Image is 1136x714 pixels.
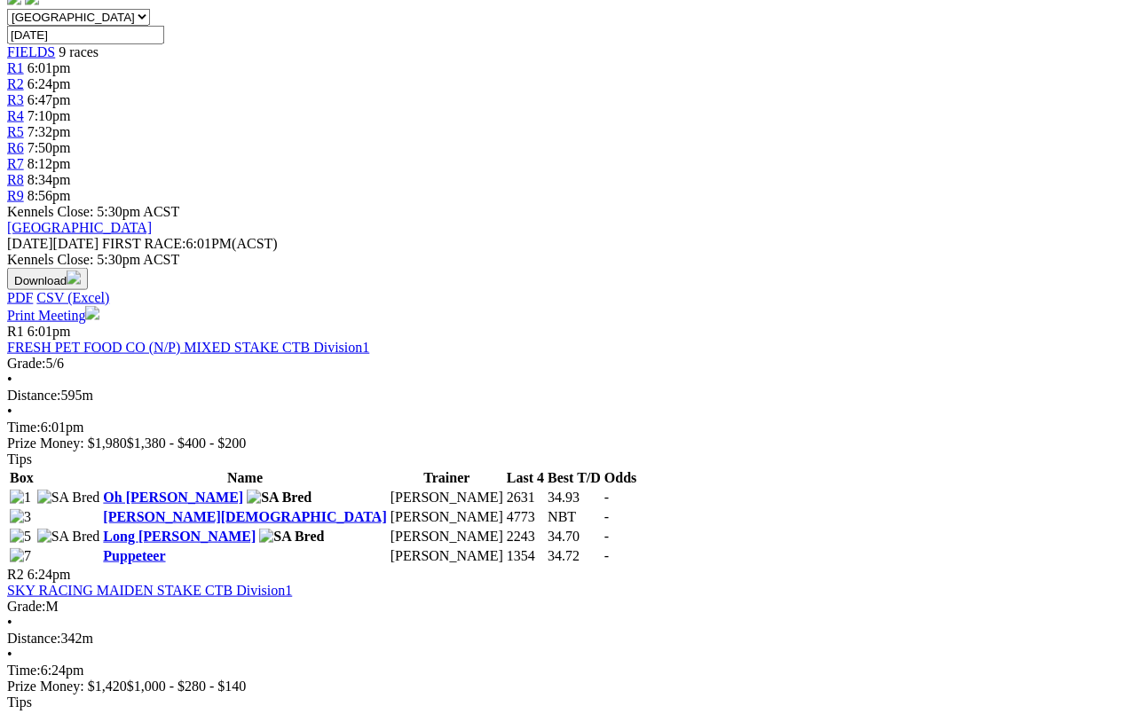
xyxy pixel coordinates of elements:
[7,451,32,467] span: Tips
[506,547,545,565] td: 1354
[7,583,292,598] a: SKY RACING MAIDEN STAKE CTB Division1
[28,92,71,107] span: 6:47pm
[59,44,99,59] span: 9 races
[7,252,1129,268] div: Kennels Close: 5:30pm ACST
[103,548,165,563] a: Puppeteer
[7,663,41,678] span: Time:
[7,599,1129,615] div: M
[547,469,602,487] th: Best T/D
[390,528,504,545] td: [PERSON_NAME]
[7,108,24,123] a: R4
[7,356,46,371] span: Grade:
[7,388,60,403] span: Distance:
[7,420,1129,435] div: 6:01pm
[7,124,24,139] a: R5
[7,340,369,355] a: FRESH PET FOOD CO (N/P) MIXED STAKE CTB Division1
[7,290,1129,306] div: Download
[7,356,1129,372] div: 5/6
[7,631,60,646] span: Distance:
[604,490,609,505] span: -
[7,188,24,203] a: R9
[547,528,602,545] td: 34.70
[7,268,88,290] button: Download
[7,236,99,251] span: [DATE]
[28,172,71,187] span: 8:34pm
[7,290,33,305] a: PDF
[127,679,247,694] span: $1,000 - $280 - $140
[7,44,55,59] a: FIELDS
[7,435,1129,451] div: Prize Money: $1,980
[7,420,41,435] span: Time:
[10,490,31,506] img: 1
[7,172,24,187] a: R8
[547,508,602,526] td: NBT
[28,108,71,123] span: 7:10pm
[103,509,386,524] a: [PERSON_NAME][DEMOGRAPHIC_DATA]
[7,663,1129,679] div: 6:24pm
[7,324,24,339] span: R1
[7,92,24,107] a: R3
[28,124,71,139] span: 7:32pm
[7,615,12,630] span: •
[7,567,24,582] span: R2
[604,509,609,524] span: -
[7,694,32,710] span: Tips
[390,508,504,526] td: [PERSON_NAME]
[7,60,24,75] a: R1
[7,220,152,235] a: [GEOGRAPHIC_DATA]
[7,372,12,387] span: •
[28,76,71,91] span: 6:24pm
[7,647,12,662] span: •
[604,529,609,544] span: -
[604,548,609,563] span: -
[10,509,31,525] img: 3
[127,435,247,451] span: $1,380 - $400 - $200
[7,140,24,155] a: R6
[102,469,387,487] th: Name
[28,188,71,203] span: 8:56pm
[7,236,53,251] span: [DATE]
[390,547,504,565] td: [PERSON_NAME]
[7,388,1129,404] div: 595m
[7,631,1129,647] div: 342m
[28,156,71,171] span: 8:12pm
[10,529,31,545] img: 5
[103,529,256,544] a: Long [PERSON_NAME]
[102,236,185,251] span: FIRST RACE:
[603,469,637,487] th: Odds
[28,324,71,339] span: 6:01pm
[28,60,71,75] span: 6:01pm
[547,489,602,506] td: 34.93
[67,271,81,285] img: download.svg
[7,404,12,419] span: •
[102,236,278,251] span: 6:01PM(ACST)
[247,490,312,506] img: SA Bred
[506,528,545,545] td: 2243
[37,490,100,506] img: SA Bred
[10,548,31,564] img: 7
[506,489,545,506] td: 2631
[28,140,71,155] span: 7:50pm
[7,204,179,219] span: Kennels Close: 5:30pm ACST
[7,599,46,614] span: Grade:
[259,529,324,545] img: SA Bred
[36,290,109,305] a: CSV (Excel)
[7,76,24,91] span: R2
[7,156,24,171] a: R7
[7,308,99,323] a: Print Meeting
[10,470,34,485] span: Box
[37,529,100,545] img: SA Bred
[506,508,545,526] td: 4773
[85,306,99,320] img: printer.svg
[506,469,545,487] th: Last 4
[7,26,164,44] input: Select date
